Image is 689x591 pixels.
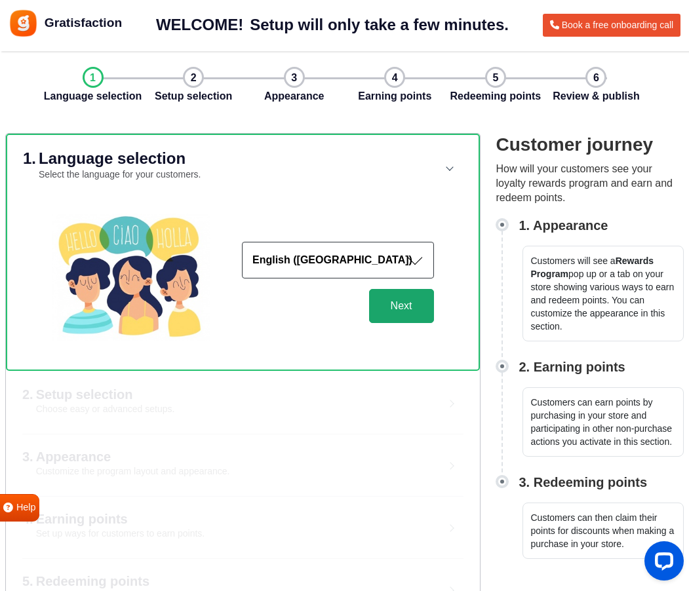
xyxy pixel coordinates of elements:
h3: 3. Redeeming points [519,472,648,492]
span: Help [16,501,36,515]
img: Gratisfaction [9,9,38,38]
a: Book a free onboarding call [543,14,680,37]
h3: 1. Appearance [519,216,608,235]
h2: 1. [23,151,36,182]
small: Select the language for your customers. [39,169,201,180]
button: English ([GEOGRAPHIC_DATA]) [242,242,434,278]
h2: Language selection [39,151,201,166]
p: How will your customers see your loyalty rewards program and earn and redeem points. [496,162,684,205]
p: Customers can then claim their points for discounts when making a purchase in your store. [522,503,684,559]
p: Customers can earn points by purchasing in your store and participating in other non-purchase act... [522,387,684,457]
h3: 2. Earning points [519,357,625,377]
h1: WELCOME! [156,16,243,35]
button: Next [369,289,434,323]
p: Customers will see a pop up or a tab on your store showing various ways to earn and redeem points... [522,246,684,341]
h1: Setup will only take a few minutes. [250,16,509,35]
iframe: LiveChat chat widget [634,536,689,591]
strong: English ([GEOGRAPHIC_DATA]) [252,254,412,265]
h2: Customer journey [496,133,684,157]
span: Gratisfaction [45,14,122,33]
